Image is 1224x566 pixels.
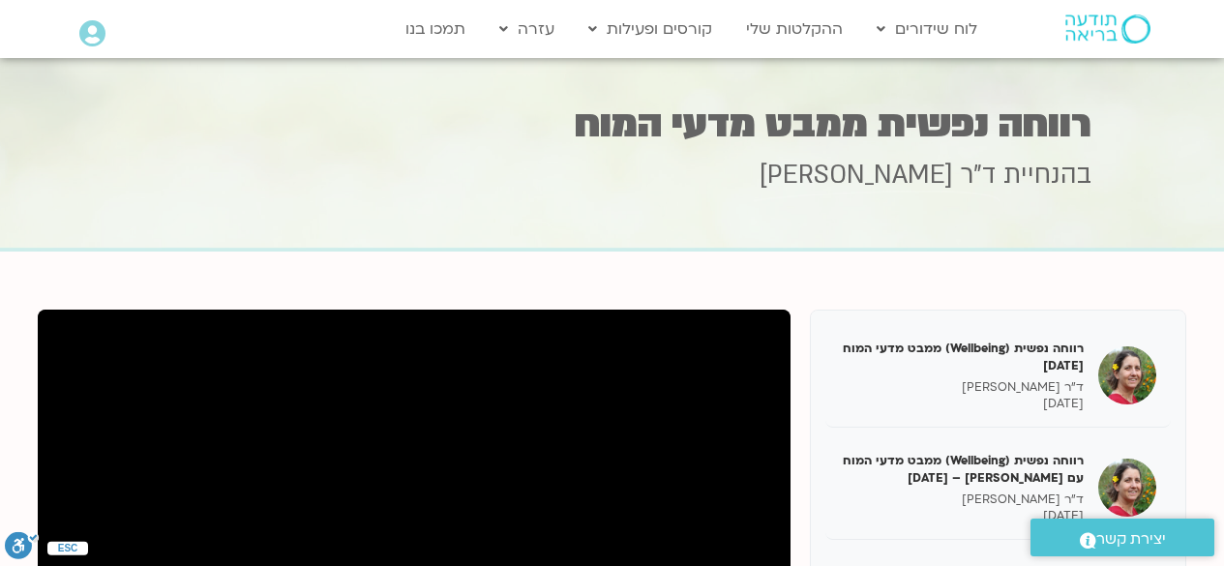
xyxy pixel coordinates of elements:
p: ד"ר [PERSON_NAME] [840,379,1084,396]
h1: רווחה נפשית ממבט מדעי המוח [134,105,1091,143]
a: יצירת קשר [1030,519,1214,556]
h5: רווחה נפשית (Wellbeing) ממבט מדעי המוח עם [PERSON_NAME] – [DATE] [840,452,1084,487]
p: [DATE] [840,396,1084,412]
img: רווחה נפשית (Wellbeing) ממבט מדעי המוח 31/01/25 [1098,346,1156,404]
a: תמכו בנו [396,11,475,47]
img: תודעה בריאה [1065,15,1150,44]
span: בהנחיית [1003,158,1091,193]
h5: רווחה נפשית (Wellbeing) ממבט מדעי המוח [DATE] [840,340,1084,374]
p: [DATE] [840,508,1084,524]
a: לוח שידורים [867,11,987,47]
span: יצירת קשר [1096,526,1166,552]
a: קורסים ופעילות [579,11,722,47]
a: עזרה [490,11,564,47]
p: ד"ר [PERSON_NAME] [840,492,1084,508]
a: ההקלטות שלי [736,11,852,47]
img: רווחה נפשית (Wellbeing) ממבט מדעי המוח עם נועה אלבלדה – 07/02/25 [1098,459,1156,517]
